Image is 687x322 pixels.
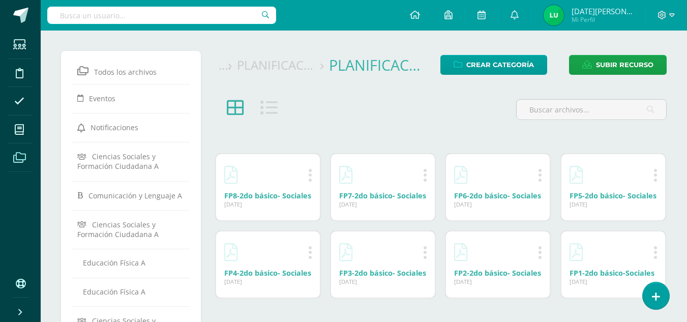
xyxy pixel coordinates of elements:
[224,268,311,278] a: FP4-2do básico- Sociales
[570,240,583,264] a: Descargar FP1-2do básico-Sociales.pdf
[570,278,657,285] div: [DATE]
[77,62,185,80] a: Todos los archivos
[339,162,352,187] a: Descargar FP7-2do básico- Sociales.pdf
[570,191,656,200] a: FP5-2do básico- Sociales
[339,240,352,264] a: Descargar FP3-2do básico- Sociales.pdf
[339,191,426,200] a: FP7-2do básico- Sociales
[224,200,312,208] div: [DATE]
[77,152,159,171] span: Ciencias Sociales y Formación Ciudadana A
[544,5,564,25] img: 8960283e0a9ce4b4ff33e9216c6cd427.png
[454,240,467,264] a: Descargar FP2-2do básico- Sociales.pdf
[339,278,427,285] div: [DATE]
[219,56,231,73] a: ...
[77,118,185,136] a: Notificaciones
[224,191,312,200] div: Descargar FP8-2do básico- Sociales.pdf
[77,254,185,272] a: Educación Física A
[570,191,657,200] div: Descargar FP5-2do básico- Sociales.pdf
[466,55,534,74] span: Crear Categoría
[77,215,185,243] a: Ciencias Sociales y Formación Ciudadana A
[454,268,541,278] a: FP2-2do básico- Sociales
[224,268,312,278] div: Descargar FP4-2do básico- Sociales.pdf
[47,7,276,24] input: Busca un usuario...
[224,278,312,285] div: [DATE]
[237,56,329,73] div: PLANIFICACIÓNES -SABADOS-I UNIDAD
[572,15,633,24] span: Mi Perfil
[454,278,542,285] div: [DATE]
[77,89,185,107] a: Eventos
[454,162,467,187] a: Descargar FP6-2do básico- Sociales.pdf
[329,55,594,75] a: PLANIFICACIÓNES -SABADOS-I UNIDAD
[83,287,145,297] span: Educación Física A
[339,200,427,208] div: [DATE]
[339,268,426,278] a: FP3-2do básico- Sociales
[572,6,633,16] span: [DATE][PERSON_NAME]
[219,56,237,73] div: ...
[570,268,654,278] a: FP1-2do básico-Sociales
[517,100,666,120] input: Buscar archivos...
[454,191,541,200] a: FP6-2do básico- Sociales
[88,191,182,200] span: Comunicación y Lenguaje A
[570,200,657,208] div: [DATE]
[77,147,185,175] a: Ciencias Sociales y Formación Ciudadana A
[224,162,237,187] a: Descargar FP8-2do básico- Sociales.pdf
[77,186,185,204] a: Comunicación y Lenguaje A
[569,55,667,75] a: Subir recurso
[440,55,547,75] a: Crear Categoría
[77,220,159,239] span: Ciencias Sociales y Formación Ciudadana A
[237,56,459,73] a: PLANIFICACIÓNES -SABADOS-I UNIDAD
[596,55,653,74] span: Subir recurso
[454,268,542,278] div: Descargar FP2-2do básico- Sociales.pdf
[570,268,657,278] div: Descargar FP1-2do básico-Sociales.pdf
[339,191,427,200] div: Descargar FP7-2do básico- Sociales.pdf
[224,240,237,264] a: Descargar FP4-2do básico- Sociales.pdf
[339,268,427,278] div: Descargar FP3-2do básico- Sociales.pdf
[570,162,583,187] a: Descargar FP5-2do básico- Sociales.pdf
[224,191,311,200] a: FP8-2do básico- Sociales
[77,283,185,301] a: Educación Física A
[94,67,157,77] span: Todos los archivos
[83,258,145,268] span: Educación Física A
[454,191,542,200] div: Descargar FP6-2do básico- Sociales.pdf
[454,200,542,208] div: [DATE]
[89,94,115,103] span: Eventos
[91,123,138,132] span: Notificaciones
[329,55,436,75] div: PLANIFICACIÓNES -SABADOS-I UNIDAD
